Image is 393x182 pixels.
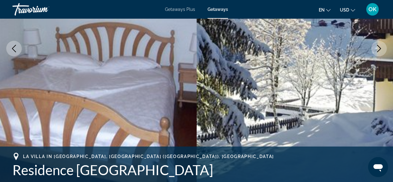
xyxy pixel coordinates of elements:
[12,1,75,17] a: Travorium
[12,162,381,178] h1: Residence [GEOGRAPHIC_DATA]
[340,5,355,14] button: Change currency
[368,157,388,177] iframe: Button to launch messaging window
[340,7,349,12] span: USD
[368,6,377,12] span: OK
[319,5,331,14] button: Change language
[6,41,22,56] button: Previous image
[319,7,325,12] span: en
[364,3,381,16] button: User Menu
[208,7,228,12] a: Getaways
[23,154,274,159] span: La Villa in [GEOGRAPHIC_DATA], [GEOGRAPHIC_DATA] ([GEOGRAPHIC_DATA]), [GEOGRAPHIC_DATA]
[165,7,195,12] a: Getaways Plus
[371,41,387,56] button: Next image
